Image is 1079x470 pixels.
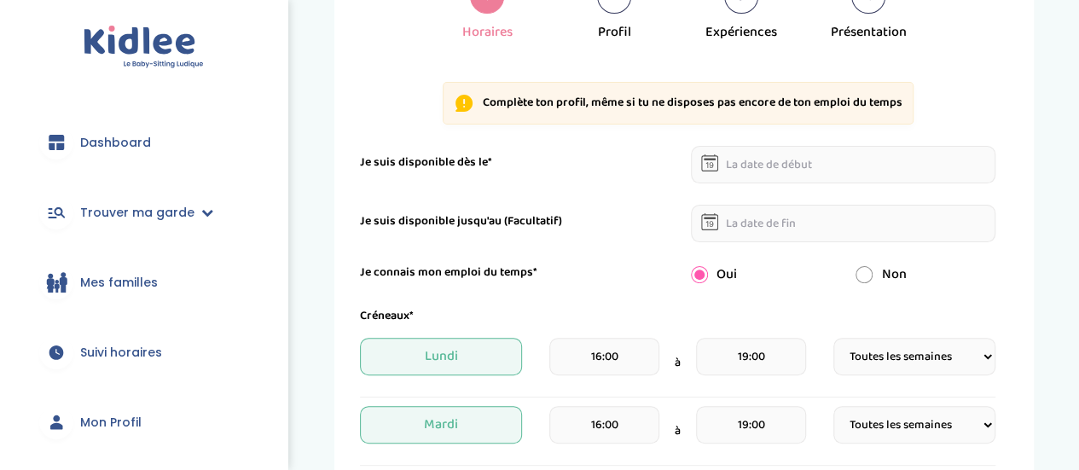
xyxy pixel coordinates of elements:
[360,264,537,281] label: Je connais mon emploi du temps*
[26,322,262,383] a: Suivi horaires
[843,264,1008,285] div: Non
[598,22,631,43] div: Profil
[80,274,158,292] span: Mes familles
[678,264,844,285] div: Oui
[26,112,262,173] a: Dashboard
[80,204,194,222] span: Trouver ma garde
[696,338,806,375] input: heure de fin
[483,95,902,112] p: Complète ton profil, même si tu ne disposes pas encore de ton emploi du temps
[26,252,262,313] a: Mes familles
[26,182,262,243] a: Trouver ma garde
[360,154,492,171] label: Je suis disponible dès le*
[26,392,262,453] a: Mon Profil
[462,22,513,43] div: Horaires
[691,146,996,183] input: La date de début
[80,134,151,152] span: Dashboard
[84,26,204,69] img: logo.svg
[360,406,522,444] span: Mardi
[831,22,907,43] div: Présentation
[549,338,659,375] input: heure de debut
[360,212,562,230] label: Je suis disponible jusqu'au (Facultatif)
[696,406,806,444] input: heure de fin
[675,422,681,440] span: à
[360,307,414,325] label: Créneaux*
[549,406,659,444] input: heure de debut
[675,354,681,372] span: à
[80,414,142,432] span: Mon Profil
[80,344,162,362] span: Suivi horaires
[360,338,522,375] span: Lundi
[691,205,996,242] input: La date de fin
[705,22,777,43] div: Expériences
